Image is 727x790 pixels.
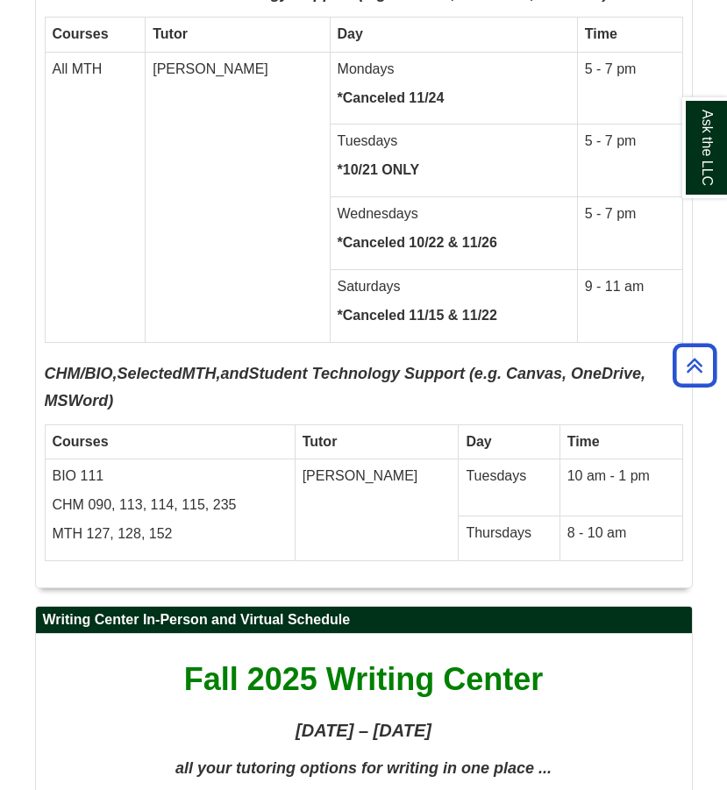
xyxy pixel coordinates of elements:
[338,132,570,152] p: Tuesdays
[173,365,182,382] strong: d
[577,125,682,197] td: 5 - 7 pm
[53,60,139,80] p: All MTH
[577,269,682,342] td: 9 - 11 am
[585,26,617,41] strong: Time
[53,434,109,449] strong: Courses
[221,365,249,382] b: and
[338,235,497,250] strong: *Canceled 10/22 & 11/26
[153,26,188,41] strong: Tutor
[53,466,288,487] p: BIO 111
[567,466,675,487] p: 10 am - 1 pm
[338,60,570,80] p: Mondays
[666,353,723,377] a: Back to Top
[338,308,497,323] strong: *Canceled 11/15 & 11/22
[146,52,330,342] td: [PERSON_NAME]
[338,204,570,224] p: Wednesdays
[459,516,560,560] td: Thursdays
[303,434,338,449] strong: Tutor
[184,661,543,697] span: Fall 2025 Writing Center
[338,26,363,41] strong: Day
[53,26,109,41] strong: Courses
[45,365,118,382] b: CHM/BIO,
[296,721,431,740] strong: [DATE] – [DATE]
[295,459,459,561] td: [PERSON_NAME]
[182,365,221,382] b: MTH,
[585,204,675,224] p: 5 - 7 pm
[338,90,445,105] strong: *Canceled 11/24
[567,434,600,449] strong: Time
[53,524,288,544] p: MTH 127, 128, 152
[338,277,570,297] p: Saturdays
[466,434,491,449] strong: Day
[585,60,675,80] p: 5 - 7 pm
[560,516,682,560] td: 8 - 10 am
[53,495,288,516] p: CHM 090, 113, 114, 115, 235
[466,466,552,487] p: Tuesdays
[45,365,645,410] strong: Student Technology Support (e.g. Canvas, OneDrive, MSWord)
[36,607,692,634] h2: Writing Center In-Person and Virtual Schedule
[118,365,173,382] strong: Selecte
[338,162,420,177] strong: *10/21 ONLY
[175,759,552,777] span: all your tutoring options for writing in one place ...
